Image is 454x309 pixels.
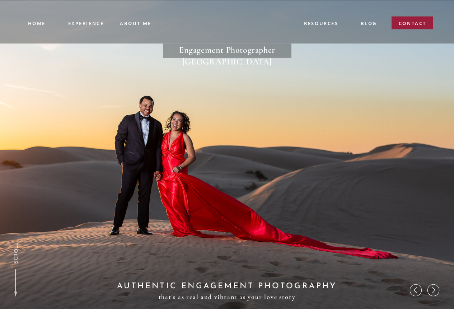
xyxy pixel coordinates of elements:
a: resources [304,20,339,28]
a: ABOUT me [120,20,152,26]
a: contact [399,20,427,30]
a: experience [68,20,104,25]
a: Home [28,20,45,26]
p: that's as real and vibrant as your love story [152,291,303,302]
h1: Engagement Photographer [GEOGRAPHIC_DATA] [163,44,291,56]
a: SCROLL [11,242,19,263]
h2: AUTHENTIC ENGAGEMENT PHOTOGRAPHY [111,280,343,290]
a: blog [361,20,377,28]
